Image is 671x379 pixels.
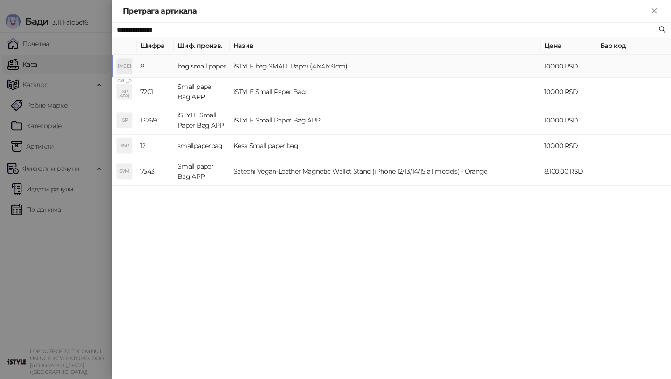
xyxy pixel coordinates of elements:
[137,78,174,106] td: 7201
[117,164,132,179] div: SVM
[230,157,541,186] td: Satechi Vegan-Leather Magnetic Wallet Stand (iPhone 12/13/14/15 all models) - Orange
[541,78,596,106] td: 100,00 RSD
[541,135,596,157] td: 100,00 RSD
[137,157,174,186] td: 7543
[230,135,541,157] td: Kesa Small paper bag
[137,106,174,135] td: 13769
[230,37,541,55] th: Назив
[174,106,230,135] td: iSTYLE Small Paper Bag APP
[174,157,230,186] td: Small paper Bag APP
[137,37,174,55] th: Шифра
[174,135,230,157] td: smallpaperbag
[174,78,230,106] td: Small paper Bag APP
[649,6,660,17] button: Close
[117,84,132,99] div: ISP
[123,6,649,17] div: Претрага артикала
[174,55,230,78] td: bag small paper
[137,135,174,157] td: 12
[174,37,230,55] th: Шиф. произв.
[596,37,671,55] th: Бар код
[541,157,596,186] td: 8.100,00 RSD
[117,59,132,74] div: [MEDICAL_DATA]
[541,37,596,55] th: Цена
[230,55,541,78] td: iSTYLE bag SMALL Paper (41x41x31cm)
[541,55,596,78] td: 100,00 RSD
[117,113,132,128] div: ISP
[117,138,132,153] div: KSP
[230,78,541,106] td: iSTYLE Small Paper Bag
[137,55,174,78] td: 8
[230,106,541,135] td: iSTYLE Small Paper Bag APP
[541,106,596,135] td: 100,00 RSD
